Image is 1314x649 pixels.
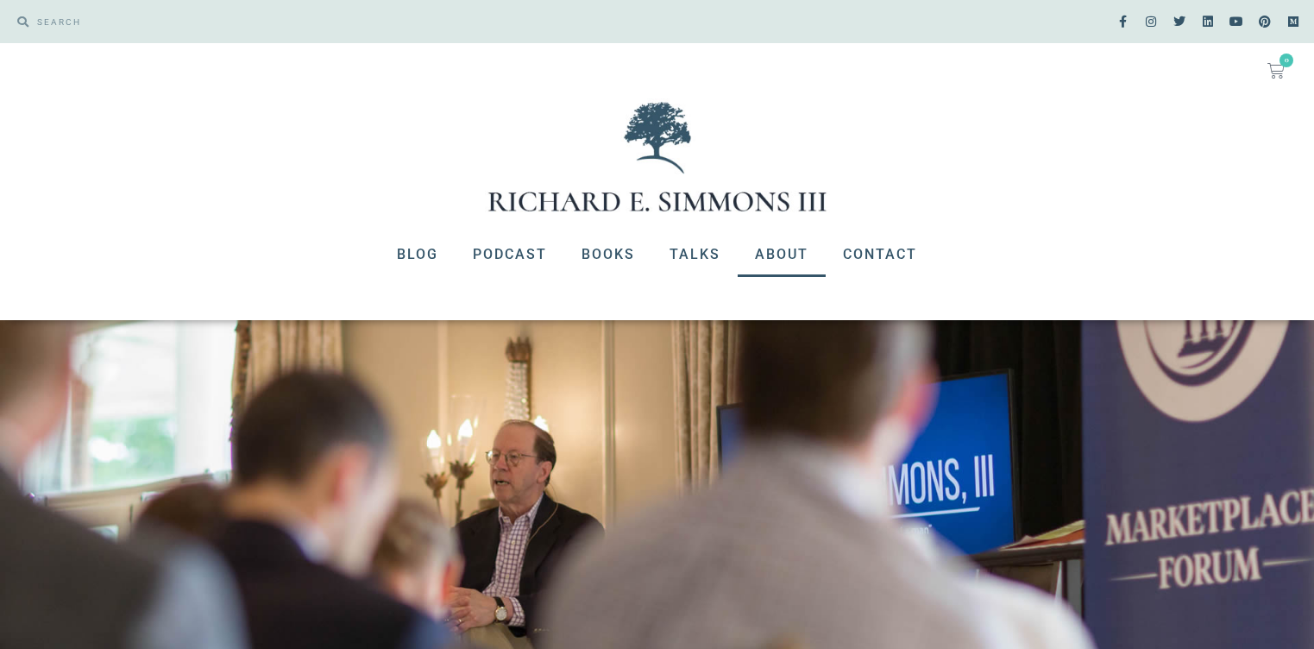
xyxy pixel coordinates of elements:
[1247,52,1305,90] a: 0
[28,9,649,35] input: SEARCH
[738,232,826,277] a: About
[456,232,564,277] a: Podcast
[652,232,738,277] a: Talks
[564,232,652,277] a: Books
[826,232,934,277] a: Contact
[1279,54,1293,67] span: 0
[380,232,456,277] a: Blog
